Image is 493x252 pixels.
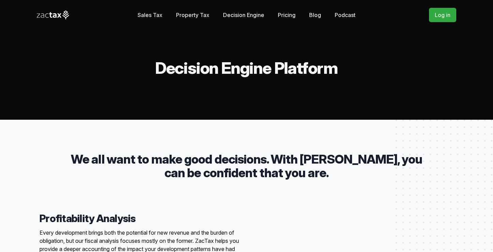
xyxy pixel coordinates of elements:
a: Blog [309,8,321,22]
a: Decision Engine [223,8,264,22]
a: Pricing [278,8,296,22]
p: We all want to make good decisions. With [PERSON_NAME], you can be confident that you are. [61,152,432,180]
a: Sales Tax [138,8,162,22]
a: Podcast [335,8,355,22]
a: Log in [429,8,456,22]
h2: Decision Engine Platform [37,60,456,76]
a: Property Tax [176,8,209,22]
h4: Profitability Analysis [39,212,241,224]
